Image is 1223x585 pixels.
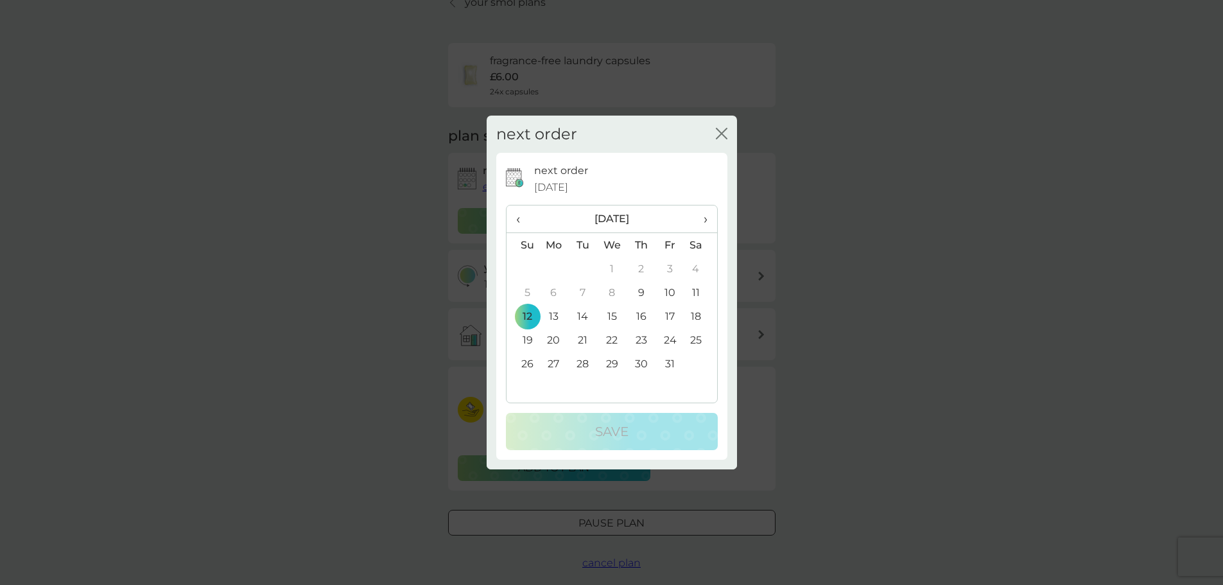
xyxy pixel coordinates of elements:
[539,328,569,352] td: 20
[507,304,539,328] td: 12
[496,125,577,144] h2: next order
[655,257,684,281] td: 3
[568,328,597,352] td: 21
[597,281,627,304] td: 8
[507,233,539,258] th: Su
[539,304,569,328] td: 13
[655,304,684,328] td: 17
[597,257,627,281] td: 1
[684,328,716,352] td: 25
[595,421,629,442] p: Save
[516,205,530,232] span: ‹
[506,413,718,450] button: Save
[627,233,655,258] th: Th
[539,205,685,233] th: [DATE]
[655,352,684,376] td: 31
[627,352,655,376] td: 30
[534,179,568,196] span: [DATE]
[597,304,627,328] td: 15
[684,257,716,281] td: 4
[627,257,655,281] td: 2
[539,352,569,376] td: 27
[627,281,655,304] td: 9
[684,281,716,304] td: 11
[597,233,627,258] th: We
[684,304,716,328] td: 18
[568,281,597,304] td: 7
[539,233,569,258] th: Mo
[655,233,684,258] th: Fr
[684,233,716,258] th: Sa
[534,162,588,179] p: next order
[507,352,539,376] td: 26
[568,304,597,328] td: 14
[655,328,684,352] td: 24
[627,304,655,328] td: 16
[597,352,627,376] td: 29
[694,205,707,232] span: ›
[568,352,597,376] td: 28
[568,233,597,258] th: Tu
[507,328,539,352] td: 19
[716,128,727,141] button: close
[539,281,569,304] td: 6
[655,281,684,304] td: 10
[597,328,627,352] td: 22
[507,281,539,304] td: 5
[627,328,655,352] td: 23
